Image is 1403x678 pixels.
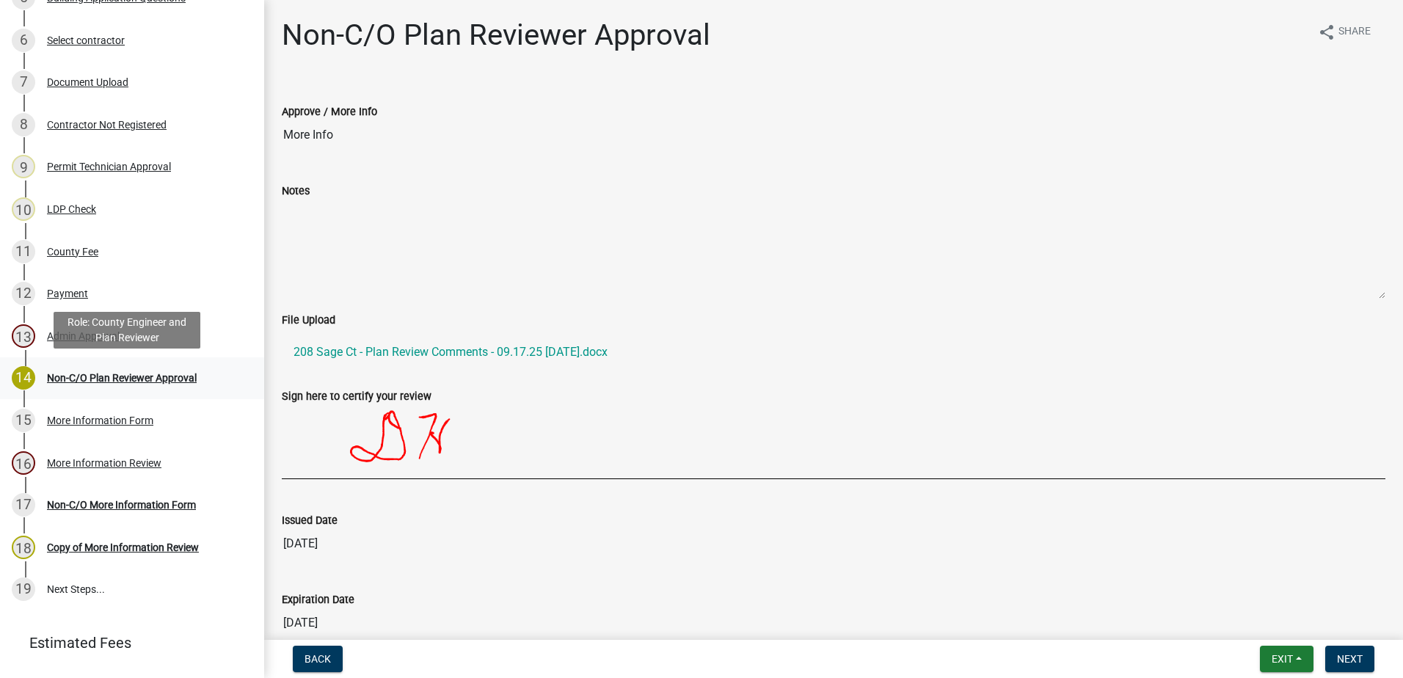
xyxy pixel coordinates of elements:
div: 10 [12,197,35,221]
a: 208 Sage Ct - Plan Review Comments - 09.17.25 [DATE].docx [282,335,1385,370]
div: Select contractor [47,35,125,45]
div: More Information Review [47,458,161,468]
div: County Fee [47,247,98,257]
label: Notes [282,186,310,197]
div: 12 [12,282,35,305]
span: Back [305,653,331,665]
div: 11 [12,240,35,263]
div: Non-C/O More Information Form [47,500,196,510]
div: 19 [12,577,35,601]
div: 18 [12,536,35,559]
div: Contractor Not Registered [47,120,167,130]
label: Approve / More Info [282,107,377,117]
div: Non-C/O Plan Reviewer Approval [47,373,197,383]
span: Share [1338,23,1371,41]
div: 17 [12,493,35,517]
div: 6 [12,29,35,52]
button: Next [1325,646,1374,672]
div: 8 [12,113,35,136]
h1: Non-C/O Plan Reviewer Approval [282,18,710,53]
a: Estimated Fees [12,628,241,657]
button: Back [293,646,343,672]
div: Document Upload [47,77,128,87]
div: Payment [47,288,88,299]
div: LDP Check [47,204,96,214]
div: Admin Approval [47,331,120,341]
i: share [1318,23,1335,41]
img: 3IAPmwAAAAGSURBVAMAGVUvbkkS6xIAAAAASUVORK5CYII= [282,405,1039,478]
button: Exit [1260,646,1313,672]
div: Copy of More Information Review [47,542,199,553]
span: Exit [1272,653,1293,665]
div: 7 [12,70,35,94]
button: shareShare [1306,18,1382,46]
div: 15 [12,409,35,432]
div: 13 [12,324,35,348]
div: More Information Form [47,415,153,426]
div: 16 [12,451,35,475]
div: 14 [12,366,35,390]
label: File Upload [282,316,335,326]
label: Expiration Date [282,595,354,605]
label: Issued Date [282,516,338,526]
div: Permit Technician Approval [47,161,171,172]
span: Next [1337,653,1363,665]
label: Sign here to certify your review [282,392,431,402]
div: Role: County Engineer and Plan Reviewer [54,312,200,349]
div: 9 [12,155,35,178]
